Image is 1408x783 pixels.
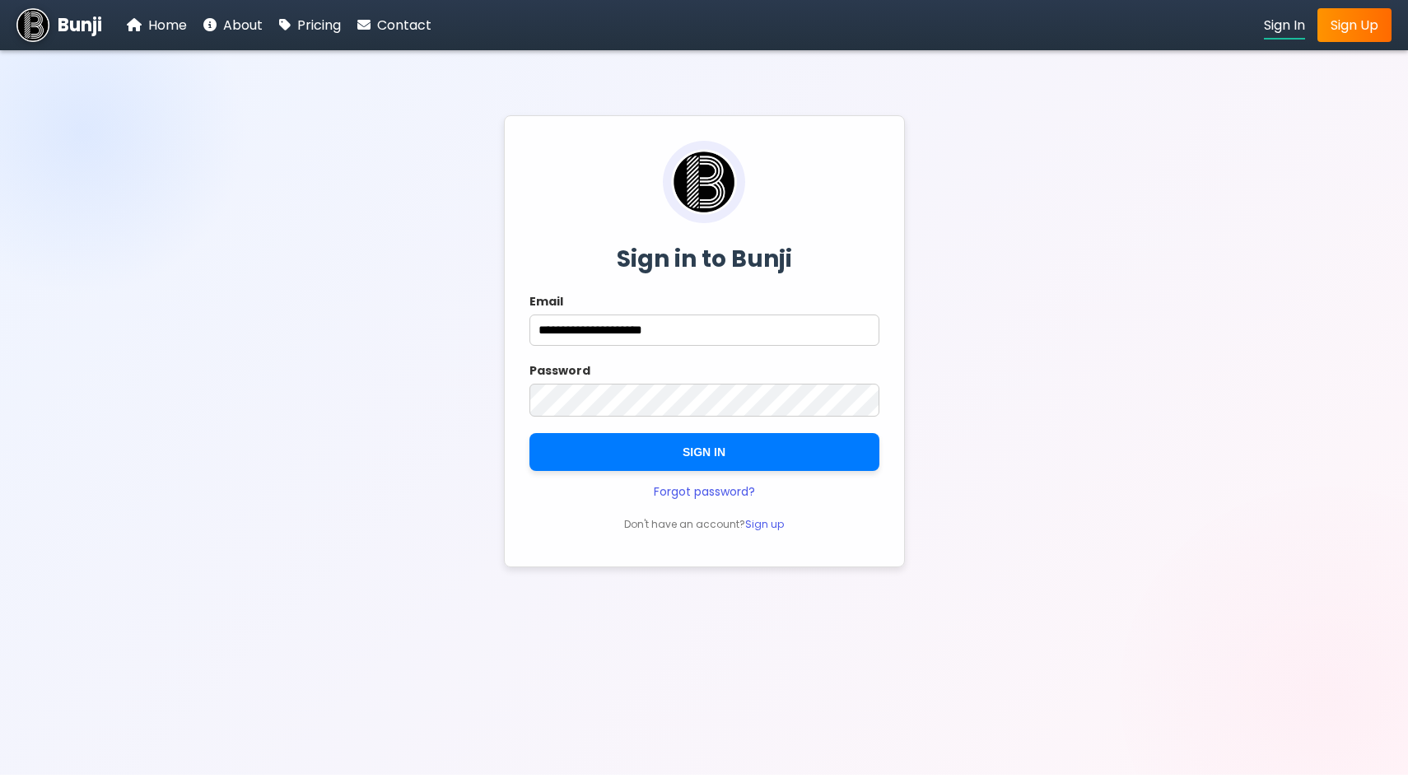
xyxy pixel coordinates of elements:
span: About [223,16,263,35]
img: Bunji Dental Referral Management [16,8,49,41]
a: About [203,15,263,35]
span: Sign In [1264,16,1305,35]
p: Don't have an account? [529,517,879,532]
img: Bunji Dental Referral Management [671,149,737,216]
span: Bunji [58,12,102,39]
a: Bunji [16,8,102,41]
a: Contact [357,15,431,35]
span: Contact [377,16,431,35]
a: Forgot password? [654,483,755,500]
a: Home [127,15,187,35]
span: Home [148,16,187,35]
label: Email [529,293,879,310]
label: Password [529,362,879,380]
a: Sign In [1264,15,1305,35]
button: SIGN IN [529,433,879,471]
span: Pricing [297,16,341,35]
h2: Sign in to Bunji [529,242,879,277]
a: Pricing [279,15,341,35]
a: Sign Up [1317,8,1392,42]
a: Sign up [745,517,784,531]
span: Sign Up [1331,16,1378,35]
